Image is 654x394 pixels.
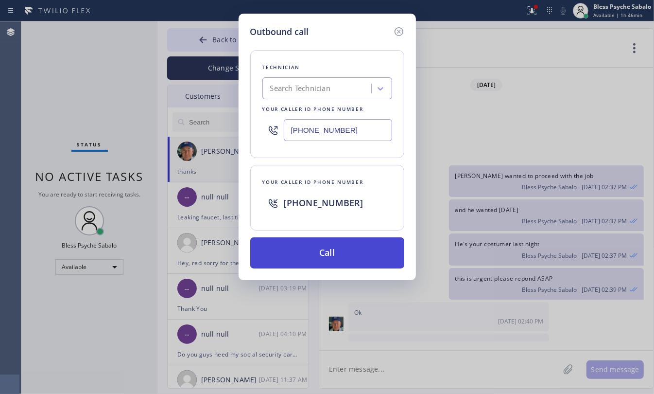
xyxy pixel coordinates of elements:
button: Call [250,237,404,269]
span: [PHONE_NUMBER] [284,197,363,209]
div: Your caller id phone number [262,177,392,187]
div: Search Technician [270,83,330,94]
input: (123) 456-7890 [284,119,392,141]
div: Technician [262,62,392,72]
h5: Outbound call [250,25,309,38]
div: Your caller id phone number [262,104,392,114]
